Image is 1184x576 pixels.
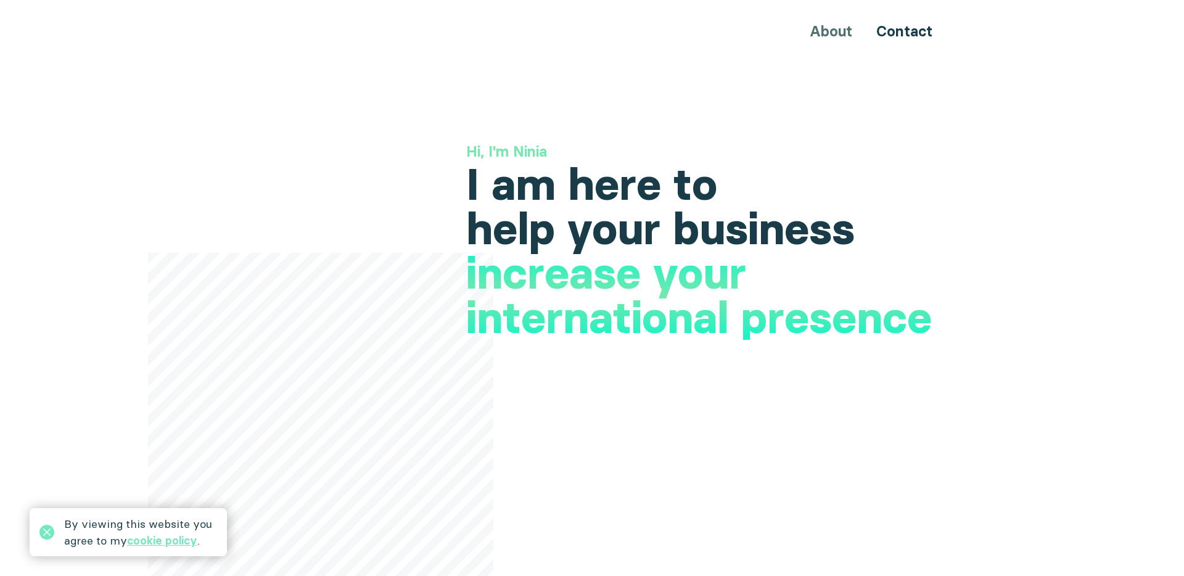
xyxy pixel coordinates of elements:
[876,22,932,40] a: Contact
[466,141,952,162] h3: Hi, I'm Ninia
[466,251,952,340] h1: increase your international presence
[127,533,197,548] a: cookie policy
[64,516,217,549] div: By viewing this website you agree to my .
[466,162,952,251] h1: I am here to help your business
